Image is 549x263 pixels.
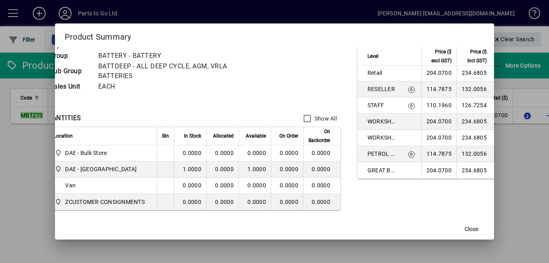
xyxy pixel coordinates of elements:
[308,127,330,145] span: On Backorder
[465,225,478,233] span: Close
[162,131,169,140] span: Bin
[174,161,206,178] td: 1.0000
[421,130,456,146] td: 204.0700
[456,146,497,162] td: 132.0056
[367,117,397,125] span: WORKSHOP 1
[239,194,271,210] td: 0.0000
[46,51,94,61] td: Group
[184,131,201,140] span: In Stock
[174,145,206,161] td: 0.0000
[94,61,241,81] td: BATTDEEP - ALL DEEP CYCLE, AGM, VRLA BATTERIES
[456,65,497,81] td: 234.6805
[421,98,456,114] td: 110.1960
[421,81,456,98] td: 114.7875
[280,182,298,189] span: 0.0000
[458,222,484,236] button: Close
[65,165,137,173] span: DAE - [GEOGRAPHIC_DATA]
[456,162,497,178] td: 234.6805
[213,131,234,140] span: Allocated
[367,150,397,158] span: PETROL STATION
[174,178,206,194] td: 0.0000
[54,164,148,174] span: DAE - Great Barrier Island
[54,197,148,207] span: ZCUSTOMER CONSIGNMENTS
[94,51,241,61] td: BATTERY - BATTERY
[65,149,107,157] span: DAE - Bulk Store
[246,131,266,140] span: Available
[239,178,271,194] td: 0.0000
[206,161,239,178] td: 0.0000
[54,180,148,190] span: Van
[280,166,298,172] span: 0.0000
[456,114,497,130] td: 234.6805
[421,65,456,81] td: 204.0700
[206,178,239,194] td: 0.0000
[367,69,397,77] span: Retail
[456,130,497,146] td: 234.6805
[43,113,81,123] div: QUANTITIES
[206,194,239,210] td: 0.0000
[303,145,340,161] td: 0.0000
[303,161,340,178] td: 0.0000
[421,114,456,130] td: 204.0700
[280,199,298,205] span: 0.0000
[280,150,298,156] span: 0.0000
[239,161,271,178] td: 1.0000
[456,81,497,98] td: 132.0056
[54,148,148,158] span: DAE - Bulk Store
[174,194,206,210] td: 0.0000
[427,47,452,65] span: Price ($ excl GST)
[303,178,340,194] td: 0.0000
[279,131,298,140] span: On Order
[65,181,76,189] span: Van
[55,23,494,47] h2: Product Summary
[65,198,145,206] span: ZCUSTOMER CONSIGNMENTS
[239,145,271,161] td: 0.0000
[54,131,73,140] span: Location
[206,145,239,161] td: 0.0000
[367,166,397,174] span: GREAT BARRIER
[367,134,397,142] span: WORKSHOP 2&3
[367,85,397,93] span: RESELLER
[46,61,94,81] td: Sub Group
[367,52,378,61] span: Level
[94,81,241,92] td: EACH
[46,81,94,92] td: Sales Unit
[421,162,456,178] td: 204.0700
[303,194,340,210] td: 0.0000
[462,47,487,65] span: Price ($ incl GST)
[313,115,337,123] label: Show All
[456,98,497,114] td: 126.7254
[367,101,397,109] span: STAFF
[421,146,456,162] td: 114.7875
